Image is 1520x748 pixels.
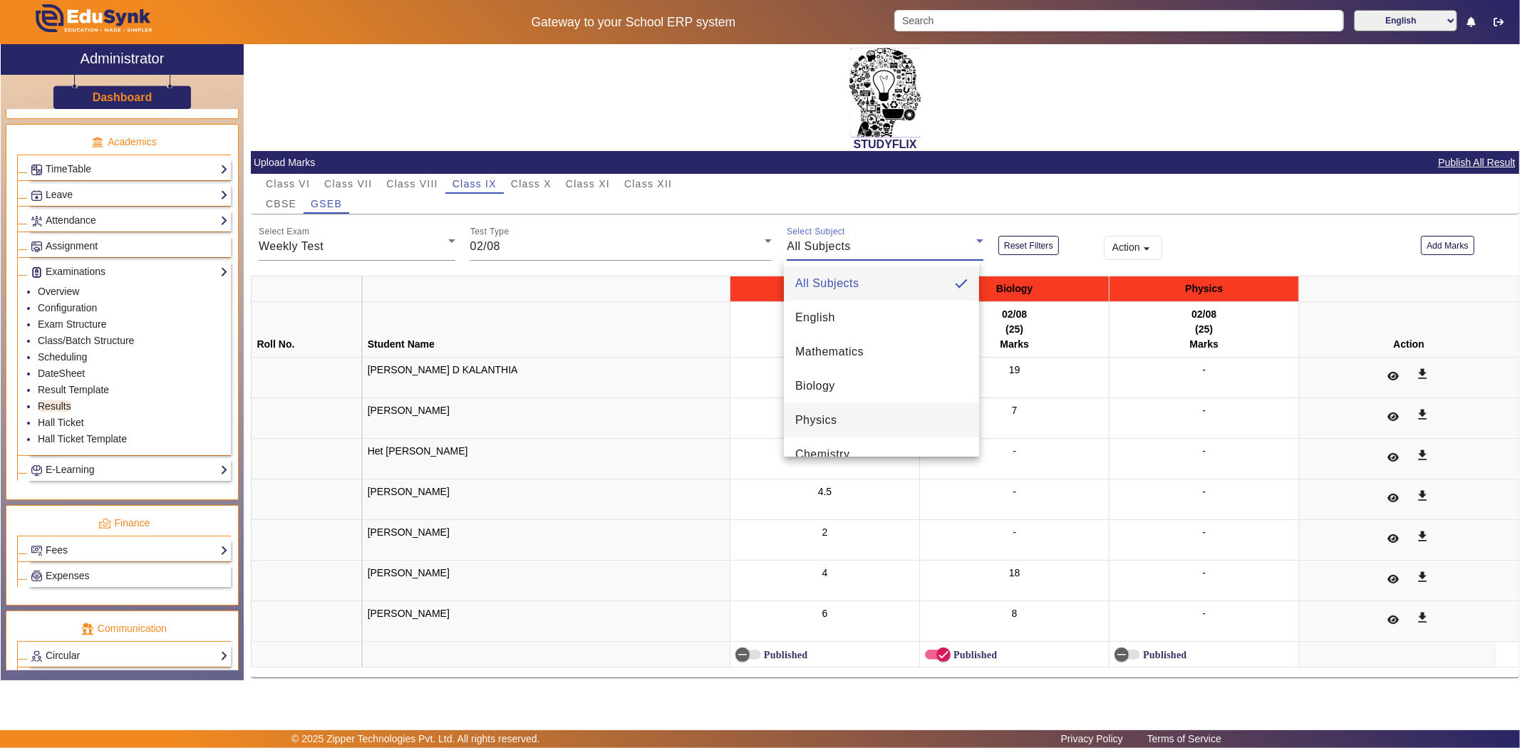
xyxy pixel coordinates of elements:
span: English [795,309,835,326]
span: Physics [795,412,837,429]
span: Biology [795,378,835,395]
span: Mathematics [795,343,864,360]
span: Chemistry [795,446,850,463]
span: All Subjects [795,275,859,292]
